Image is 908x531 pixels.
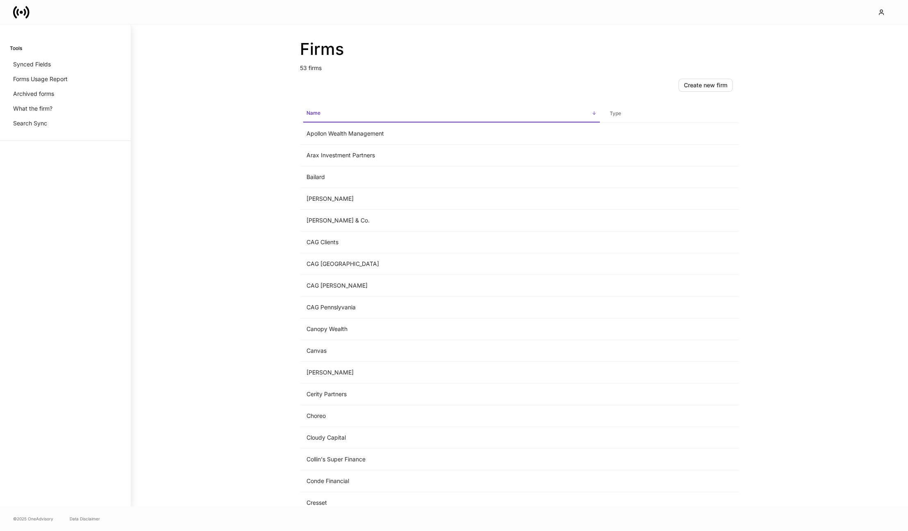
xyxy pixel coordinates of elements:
h6: Name [306,109,320,117]
h6: Tools [10,44,22,52]
td: Conde Financial [300,470,603,492]
td: Cerity Partners [300,383,603,405]
span: Name [303,105,600,123]
td: CAG Pennslyvania [300,297,603,318]
p: Forms Usage Report [13,75,68,83]
td: CAG [PERSON_NAME] [300,275,603,297]
h6: Type [610,109,621,117]
p: Synced Fields [13,60,51,68]
td: Cresset [300,492,603,514]
span: Type [606,105,736,122]
p: Search Sync [13,119,47,127]
button: Create new firm [679,79,733,92]
td: CAG [GEOGRAPHIC_DATA] [300,253,603,275]
td: [PERSON_NAME] [300,362,603,383]
td: [PERSON_NAME] & Co. [300,210,603,231]
p: 53 firms [300,59,739,72]
h2: Firms [300,39,739,59]
td: Collin's Super Finance [300,449,603,470]
td: Canvas [300,340,603,362]
span: © 2025 OneAdvisory [13,515,53,522]
td: Choreo [300,405,603,427]
a: What the firm? [10,101,121,116]
a: Archived forms [10,86,121,101]
a: Forms Usage Report [10,72,121,86]
td: Arax Investment Partners [300,145,603,166]
td: Cloudy Capital [300,427,603,449]
p: What the firm? [13,104,52,113]
a: Search Sync [10,116,121,131]
td: Apollon Wealth Management [300,123,603,145]
td: Bailard [300,166,603,188]
td: [PERSON_NAME] [300,188,603,210]
td: Canopy Wealth [300,318,603,340]
div: Create new firm [684,81,727,89]
a: Data Disclaimer [70,515,100,522]
p: Archived forms [13,90,54,98]
td: CAG Clients [300,231,603,253]
a: Synced Fields [10,57,121,72]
